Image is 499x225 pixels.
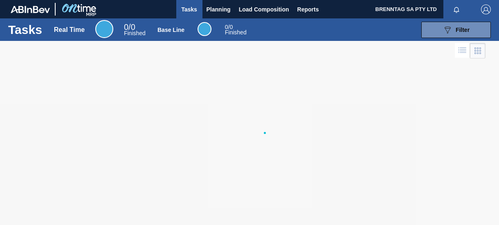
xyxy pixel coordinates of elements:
button: Filter [421,22,491,38]
span: Filter [456,27,470,33]
span: / 0 [124,22,135,32]
div: Real Time [95,20,113,38]
span: Planning [207,4,231,14]
div: Base Line [157,27,184,33]
img: Logout [481,4,491,14]
div: Real Time [124,24,146,36]
span: Load Composition [239,4,289,14]
div: Real Time [54,26,85,34]
span: Finished [124,30,146,36]
span: Reports [297,4,319,14]
span: 0 [225,24,228,30]
span: 0 [124,22,128,32]
span: / 0 [225,24,233,30]
img: TNhmsLtSVTkK8tSr43FrP2fwEKptu5GPRR3wAAAABJRU5ErkJggg== [11,6,50,13]
div: Base Line [225,25,247,35]
span: Finished [225,29,247,36]
div: Base Line [198,22,211,36]
span: Tasks [180,4,198,14]
button: Notifications [443,4,470,15]
h1: Tasks [8,25,42,34]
